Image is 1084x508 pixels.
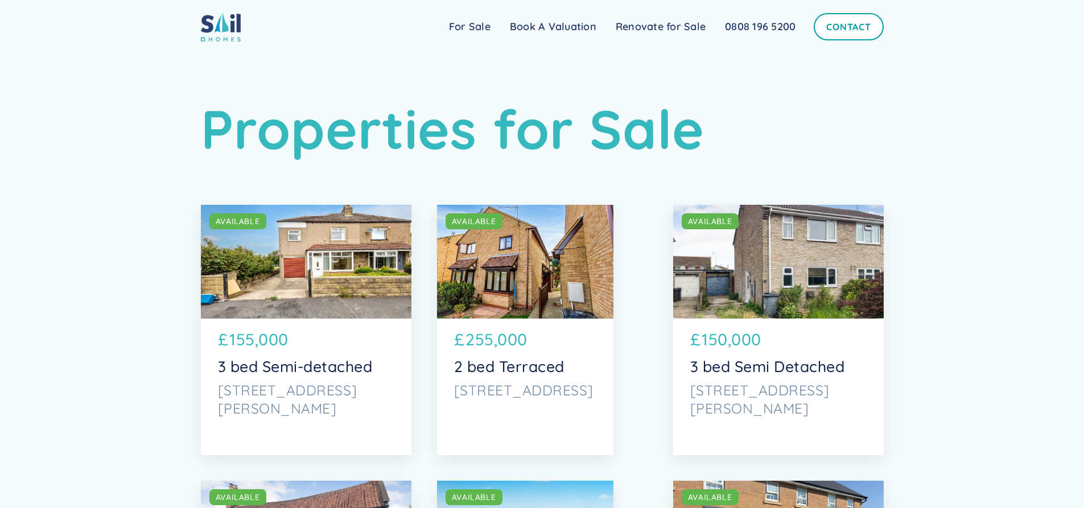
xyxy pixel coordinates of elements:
[690,357,867,375] p: 3 bed Semi Detached
[500,15,606,38] a: Book A Valuation
[454,381,596,399] p: [STREET_ADDRESS]
[201,97,884,162] h1: Properties for Sale
[715,15,805,38] a: 0808 196 5200
[229,327,288,352] p: 155,000
[606,15,715,38] a: Renovate for Sale
[465,327,527,352] p: 255,000
[454,357,596,375] p: 2 bed Terraced
[218,357,394,375] p: 3 bed Semi-detached
[437,205,613,455] a: AVAILABLE£255,0002 bed Terraced[STREET_ADDRESS]
[688,216,732,227] div: AVAILABLE
[690,327,701,352] p: £
[218,327,229,352] p: £
[452,216,496,227] div: AVAILABLE
[690,381,867,418] p: [STREET_ADDRESS][PERSON_NAME]
[216,216,260,227] div: AVAILABLE
[814,13,883,40] a: Contact
[702,327,761,352] p: 150,000
[218,381,394,418] p: [STREET_ADDRESS][PERSON_NAME]
[673,205,884,455] a: AVAILABLE£150,0003 bed Semi Detached[STREET_ADDRESS][PERSON_NAME]
[216,492,260,503] div: AVAILABLE
[201,205,411,455] a: AVAILABLE£155,0003 bed Semi-detached[STREET_ADDRESS][PERSON_NAME]
[201,11,241,42] img: sail home logo colored
[452,492,496,503] div: AVAILABLE
[439,15,500,38] a: For Sale
[688,492,732,503] div: AVAILABLE
[454,327,465,352] p: £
